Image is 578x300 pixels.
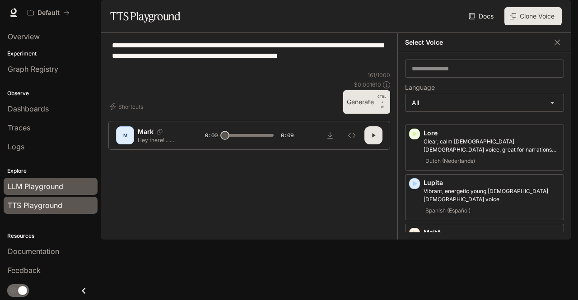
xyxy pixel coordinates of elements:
p: ⏎ [378,94,387,110]
button: Inspect [343,126,361,144]
button: GenerateCTRL +⏎ [343,90,390,114]
button: Shortcuts [108,99,147,114]
button: All workspaces [23,4,74,22]
span: 0:00 [205,131,218,140]
span: Dutch (Nederlands) [424,156,477,166]
p: Lupita [424,178,560,187]
p: Maitê [424,228,560,237]
p: $ 0.001610 [354,81,381,88]
p: Clear, calm Dutch female voice, great for narrations and professional use cases [424,138,560,154]
p: Language [405,84,435,91]
p: CTRL + [378,94,387,105]
h1: TTS Playground [110,7,180,25]
button: Clone Voice [504,7,562,25]
p: 161 / 1000 [368,71,390,79]
a: Docs [467,7,497,25]
div: All [406,94,564,111]
button: Copy Voice ID [154,129,166,134]
p: Lore [424,129,560,138]
div: M [118,128,132,143]
p: Mark [138,127,154,136]
span: 0:09 [281,131,294,140]
p: Vibrant, energetic young Spanish-speaking female voice [424,187,560,203]
button: Download audio [321,126,339,144]
span: Spanish (Español) [424,205,472,216]
p: Default [37,9,60,17]
p: Hey there! .... Join us this next [DATE] to the Montebello Housing, Development Corporation ...Ho... [138,136,183,144]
